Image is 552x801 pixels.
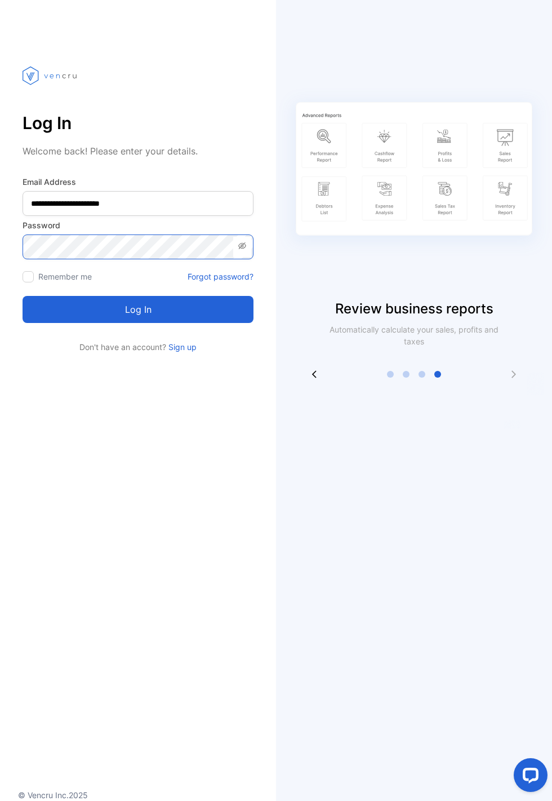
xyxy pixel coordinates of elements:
[23,219,253,231] label: Password
[324,324,504,347] p: Automatically calculate your sales, profits and taxes
[276,299,552,319] p: Review business reports
[276,45,552,299] img: slider image
[23,109,253,136] p: Log In
[188,271,253,282] a: Forgot password?
[23,176,253,188] label: Email Address
[23,296,253,323] button: Log in
[23,144,253,158] p: Welcome back! Please enter your details.
[166,342,197,352] a: Sign up
[23,341,253,353] p: Don't have an account?
[505,754,552,801] iframe: LiveChat chat widget
[38,272,92,281] label: Remember me
[23,45,79,106] img: vencru logo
